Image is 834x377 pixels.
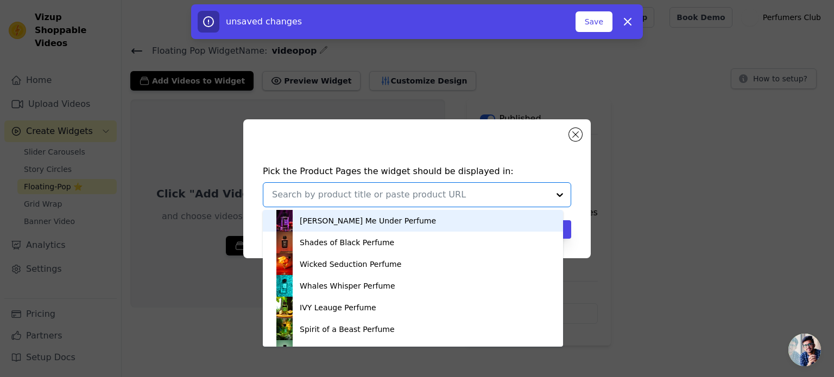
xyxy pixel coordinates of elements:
img: product thumbnail [274,210,295,232]
div: Whales Whisper Perfume [300,280,395,291]
input: Search by product title or paste product URL [272,188,549,201]
img: product thumbnail [274,318,295,340]
img: product thumbnail [274,275,295,297]
div: Open chat [788,334,821,366]
button: Save [576,11,612,32]
img: product thumbnail [274,297,295,318]
div: Pistachio Kiss Perfume [300,346,385,356]
button: Close modal [569,128,582,141]
h4: Pick the Product Pages the widget should be displayed in: [263,165,571,178]
span: unsaved changes [226,16,302,27]
img: product thumbnail [274,232,295,253]
div: Spirit of a Beast Perfume [300,324,395,335]
div: Wicked Seduction Perfume [300,259,401,270]
div: [PERSON_NAME] Me Under Perfume [300,215,436,226]
div: IVY Leauge Perfume [300,302,376,313]
img: product thumbnail [274,253,295,275]
img: product thumbnail [274,340,295,362]
div: Shades of Black Perfume [300,237,394,248]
